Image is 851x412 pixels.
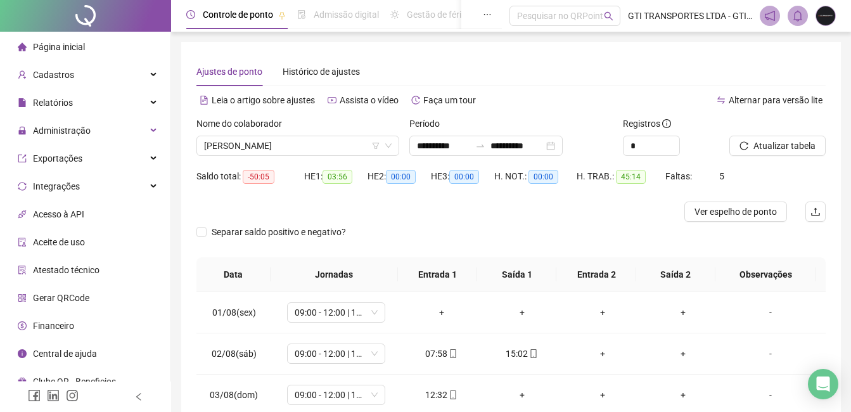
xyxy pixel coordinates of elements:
[18,349,27,358] span: info-circle
[653,388,713,402] div: +
[653,306,713,319] div: +
[492,306,552,319] div: +
[18,70,27,79] span: user-add
[33,98,73,108] span: Relatórios
[528,170,558,184] span: 00:00
[662,119,671,128] span: info-circle
[604,11,613,21] span: search
[411,306,471,319] div: +
[449,170,479,184] span: 00:00
[196,67,262,77] span: Ajustes de ponto
[475,141,485,151] span: swap-right
[764,10,776,22] span: notification
[203,10,273,20] span: Controle de ponto
[18,154,27,163] span: export
[328,96,336,105] span: youtube
[66,389,79,402] span: instagram
[739,141,748,150] span: reload
[18,42,27,51] span: home
[18,266,27,274] span: solution
[411,388,471,402] div: 12:32
[447,390,457,399] span: mobile
[33,321,74,331] span: Financeiro
[694,205,777,219] span: Ver espelho de ponto
[33,181,80,191] span: Integrações
[196,169,304,184] div: Saldo total:
[18,377,27,386] span: gift
[729,95,822,105] span: Alternar para versão lite
[18,238,27,247] span: audit
[243,170,274,184] span: -50:05
[134,392,143,401] span: left
[719,171,724,181] span: 5
[494,169,577,184] div: H. NOT.:
[33,126,91,136] span: Administração
[212,95,315,105] span: Leia o artigo sobre ajustes
[572,306,632,319] div: +
[684,202,787,222] button: Ver espelho de ponto
[33,293,89,303] span: Gerar QRCode
[33,42,85,52] span: Página inicial
[196,257,271,292] th: Data
[665,171,694,181] span: Faltas:
[207,225,351,239] span: Separar saldo positivo e negativo?
[623,117,671,131] span: Registros
[729,136,826,156] button: Atualizar tabela
[372,142,380,150] span: filter
[475,141,485,151] span: to
[295,303,378,322] span: 09:00 - 12:00 | 13:00 - 17:20
[409,117,448,131] label: Período
[556,257,636,292] th: Entrada 2
[18,98,27,107] span: file
[28,389,41,402] span: facebook
[200,96,208,105] span: file-text
[297,10,306,19] span: file-done
[572,388,632,402] div: +
[808,369,838,399] div: Open Intercom Messenger
[715,257,816,292] th: Observações
[717,96,726,105] span: swap
[18,321,27,330] span: dollar
[572,347,632,361] div: +
[616,170,646,184] span: 45:14
[295,385,378,404] span: 09:00 - 12:00 | 13:00 - 17:20
[33,349,97,359] span: Central de ajuda
[33,209,84,219] span: Acesso à API
[528,349,538,358] span: mobile
[204,136,392,155] span: BRUNO HENRIQUE SANTOS PAIVA
[33,377,116,387] span: Clube QR - Beneficios
[411,347,471,361] div: 07:58
[18,293,27,302] span: qrcode
[733,306,808,319] div: -
[411,96,420,105] span: history
[368,169,431,184] div: HE 2:
[492,388,552,402] div: +
[753,139,816,153] span: Atualizar tabela
[212,307,256,318] span: 01/08(sex)
[792,10,803,22] span: bell
[33,70,74,80] span: Cadastros
[653,347,713,361] div: +
[816,6,835,25] img: 79366
[212,349,257,359] span: 02/08(sáb)
[278,11,286,19] span: pushpin
[314,10,379,20] span: Admissão digital
[733,347,808,361] div: -
[33,265,99,275] span: Atestado técnico
[210,390,258,400] span: 03/08(dom)
[447,349,457,358] span: mobile
[18,182,27,191] span: sync
[431,169,494,184] div: HE 3:
[390,10,399,19] span: sun
[186,10,195,19] span: clock-circle
[628,9,752,23] span: GTI TRANSPORTES LTDA - GTI TRANSPORTES E LOGISTICA LTDA
[733,388,808,402] div: -
[47,389,60,402] span: linkedin
[18,126,27,135] span: lock
[810,207,821,217] span: upload
[577,169,665,184] div: H. TRAB.:
[726,267,806,281] span: Observações
[483,10,492,19] span: ellipsis
[423,95,476,105] span: Faça um tour
[477,257,556,292] th: Saída 1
